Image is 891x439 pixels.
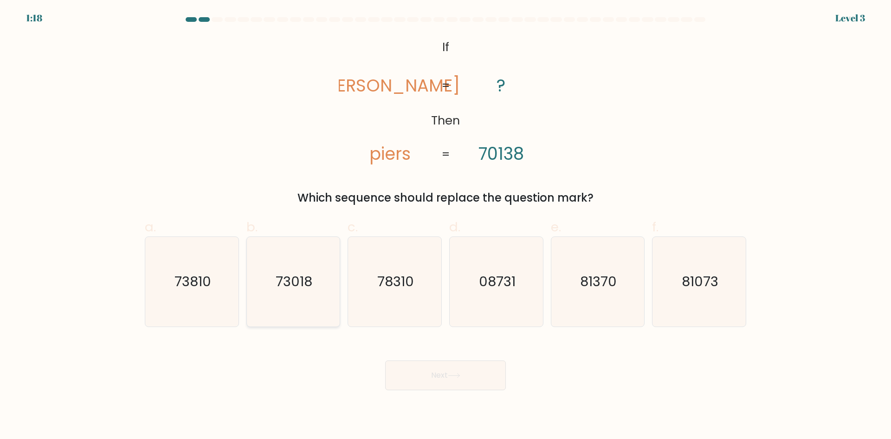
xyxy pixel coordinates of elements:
tspan: ? [497,73,505,98]
span: b. [246,218,258,236]
span: d. [449,218,460,236]
div: 1:18 [26,11,42,25]
text: 78310 [377,272,414,291]
button: Next [385,360,506,390]
div: Level 3 [835,11,865,25]
tspan: = [441,78,450,94]
span: f. [652,218,659,236]
div: Which sequence should replace the question mark? [150,190,741,206]
tspan: 70138 [478,142,524,166]
span: a. [145,218,156,236]
span: e. [551,218,561,236]
text: 73810 [174,272,211,291]
text: 08731 [479,272,516,291]
svg: @import url('[URL][DOMAIN_NAME]); [339,35,552,167]
text: 81370 [580,272,617,291]
tspan: If [442,39,449,55]
text: 73018 [276,272,312,291]
span: c. [348,218,358,236]
tspan: piers [369,142,411,166]
tspan: Then [431,112,460,129]
text: 81073 [682,272,718,291]
tspan: = [441,146,450,163]
tspan: [PERSON_NAME] [320,73,460,98]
